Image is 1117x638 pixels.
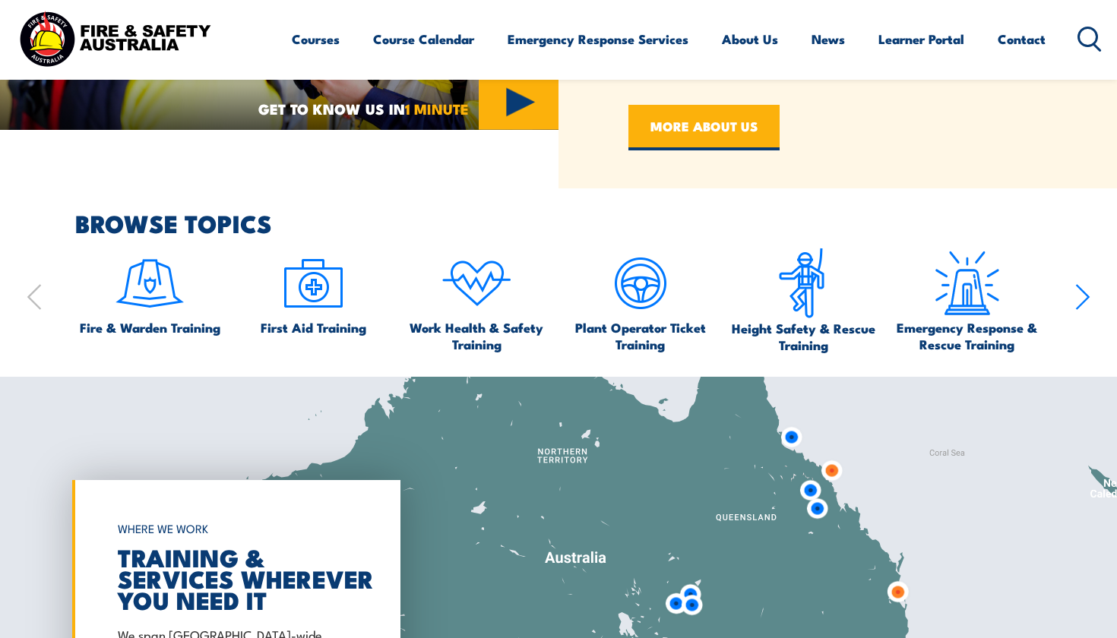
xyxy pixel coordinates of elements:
strong: 1 MINUTE [405,97,469,119]
a: First Aid Training [261,248,366,336]
a: News [812,19,845,59]
a: MORE ABOUT US [628,105,780,150]
span: Fire & Warden Training [80,319,220,336]
span: First Aid Training [261,319,366,336]
img: icon-1 [114,248,185,319]
a: Course Calendar [373,19,474,59]
img: icon-4 [441,248,512,319]
img: icon-5 [605,248,676,319]
a: Plant Operator Ticket Training [565,248,714,352]
img: icon-6 [768,248,840,320]
span: Height Safety & Rescue Training [729,320,878,353]
img: Emergency Response Icon [932,248,1003,319]
a: About Us [722,19,778,59]
a: Courses [292,19,340,59]
img: icon-2 [277,248,349,319]
span: Work Health & Safety Training [402,319,551,352]
a: Learner Portal [878,19,964,59]
a: Emergency Response Services [508,19,688,59]
h2: BROWSE TOPICS [75,212,1090,233]
span: GET TO KNOW US IN [258,102,469,115]
h6: WHERE WE WORK [118,515,347,542]
a: Emergency Response & Rescue Training [893,248,1042,352]
span: Plant Operator Ticket Training [565,319,714,352]
span: Emergency Response & Rescue Training [893,319,1042,352]
a: Work Health & Safety Training [402,248,551,352]
a: Contact [998,19,1046,59]
a: Height Safety & Rescue Training [729,248,878,353]
h2: TRAINING & SERVICES WHEREVER YOU NEED IT [118,546,347,610]
a: Fire & Warden Training [80,248,220,336]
